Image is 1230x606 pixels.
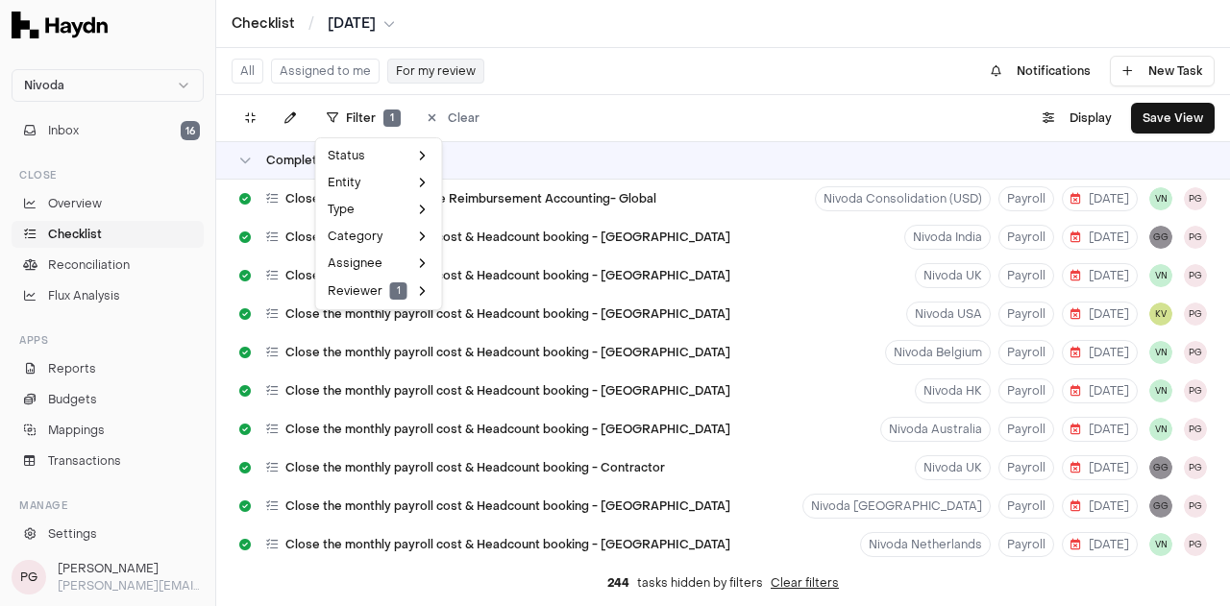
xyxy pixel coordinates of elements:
span: Reviewer [328,282,407,300]
span: 1 [390,282,407,300]
span: Type [328,202,355,217]
span: Status [328,148,365,163]
span: Entity [328,175,360,190]
span: Category [328,229,382,244]
span: Assignee [328,255,382,271]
